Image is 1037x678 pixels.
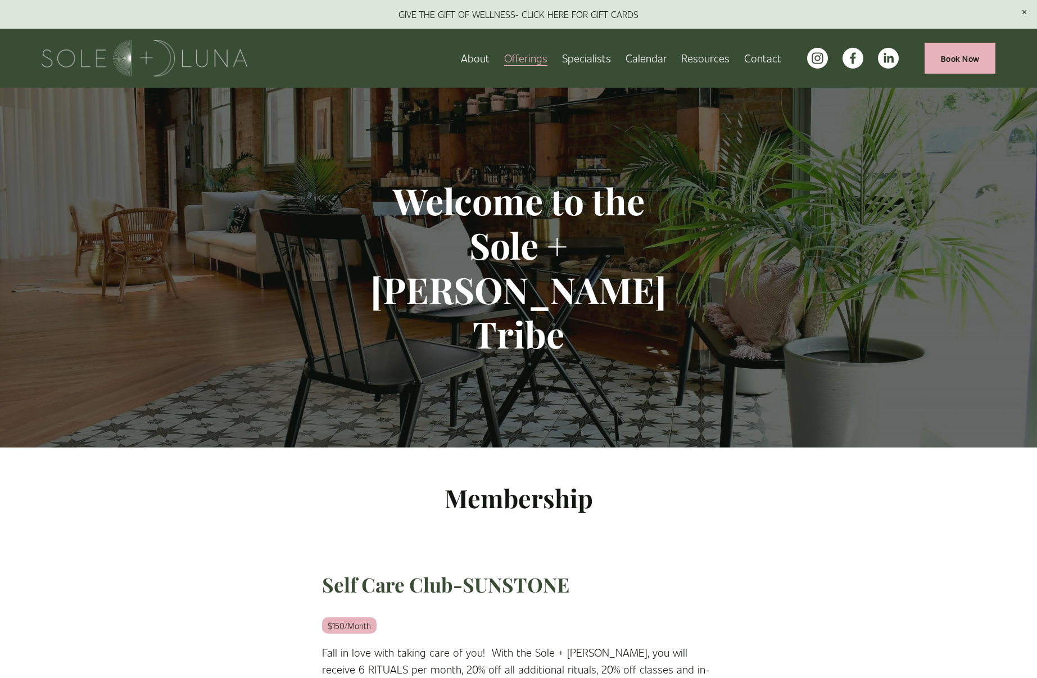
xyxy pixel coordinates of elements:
[42,40,248,76] img: Sole + Luna
[504,49,547,67] span: Offerings
[322,179,716,356] h1: Welcome to the Sole + [PERSON_NAME] Tribe
[461,48,490,68] a: About
[322,617,377,634] em: $150/Month
[843,48,863,69] a: facebook-unauth
[322,482,716,514] h2: Membership
[807,48,828,69] a: instagram-unauth
[322,572,716,598] h3: Self Care Club-SUNSTONE
[626,48,667,68] a: Calendar
[878,48,899,69] a: LinkedIn
[744,48,781,68] a: Contact
[681,48,730,68] a: folder dropdown
[925,43,995,74] a: Book Now
[681,49,730,67] span: Resources
[504,48,547,68] a: folder dropdown
[562,48,611,68] a: Specialists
